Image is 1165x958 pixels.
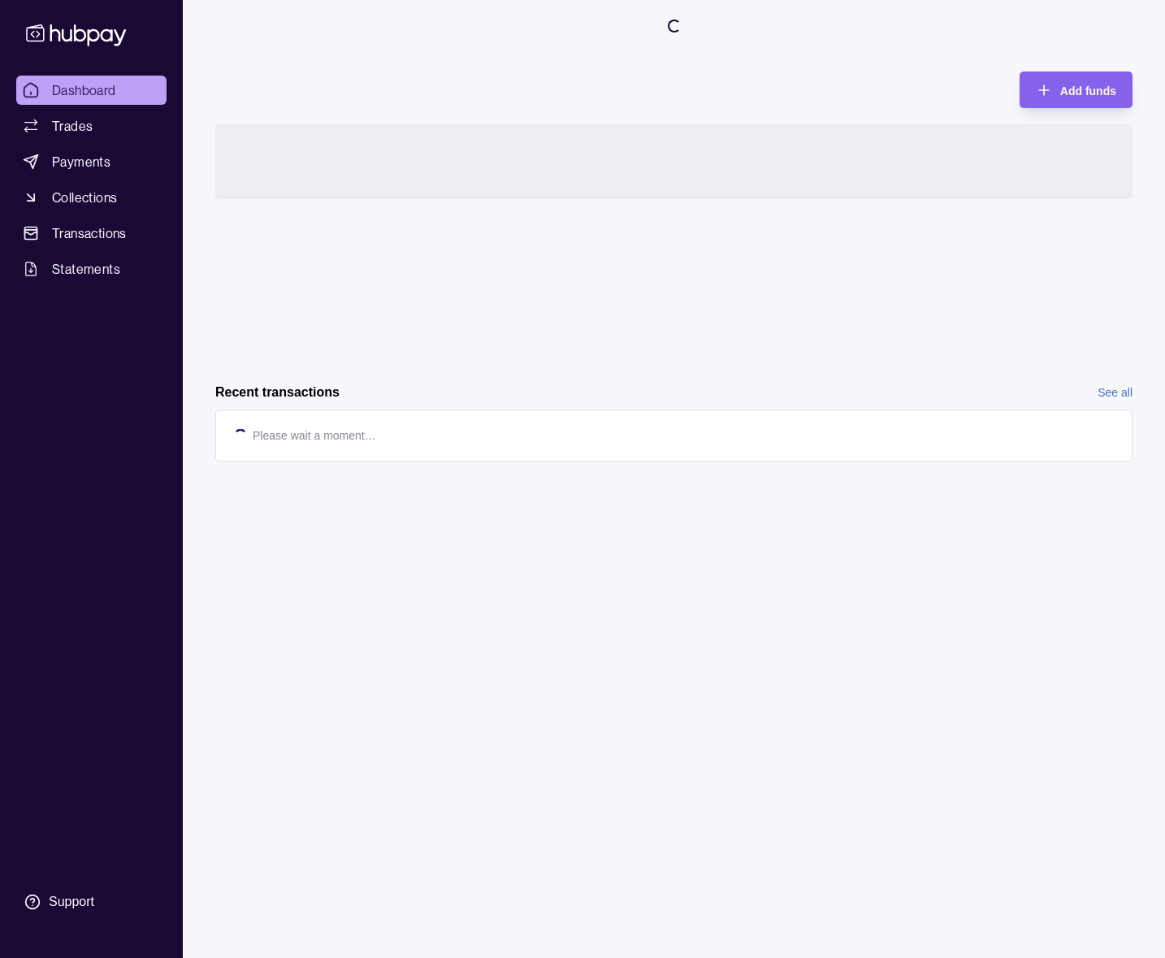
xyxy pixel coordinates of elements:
[52,152,110,171] span: Payments
[16,183,167,212] a: Collections
[52,116,93,136] span: Trades
[215,384,340,401] h2: Recent transactions
[16,76,167,105] a: Dashboard
[16,219,167,248] a: Transactions
[16,147,167,176] a: Payments
[52,259,120,279] span: Statements
[52,80,116,100] span: Dashboard
[1060,85,1116,98] span: Add funds
[16,254,167,284] a: Statements
[52,188,117,207] span: Collections
[16,111,167,141] a: Trades
[16,885,167,919] a: Support
[1020,72,1133,108] button: Add funds
[52,223,127,243] span: Transactions
[253,427,376,444] p: Please wait a moment…
[1098,384,1133,401] a: See all
[49,893,94,911] div: Support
